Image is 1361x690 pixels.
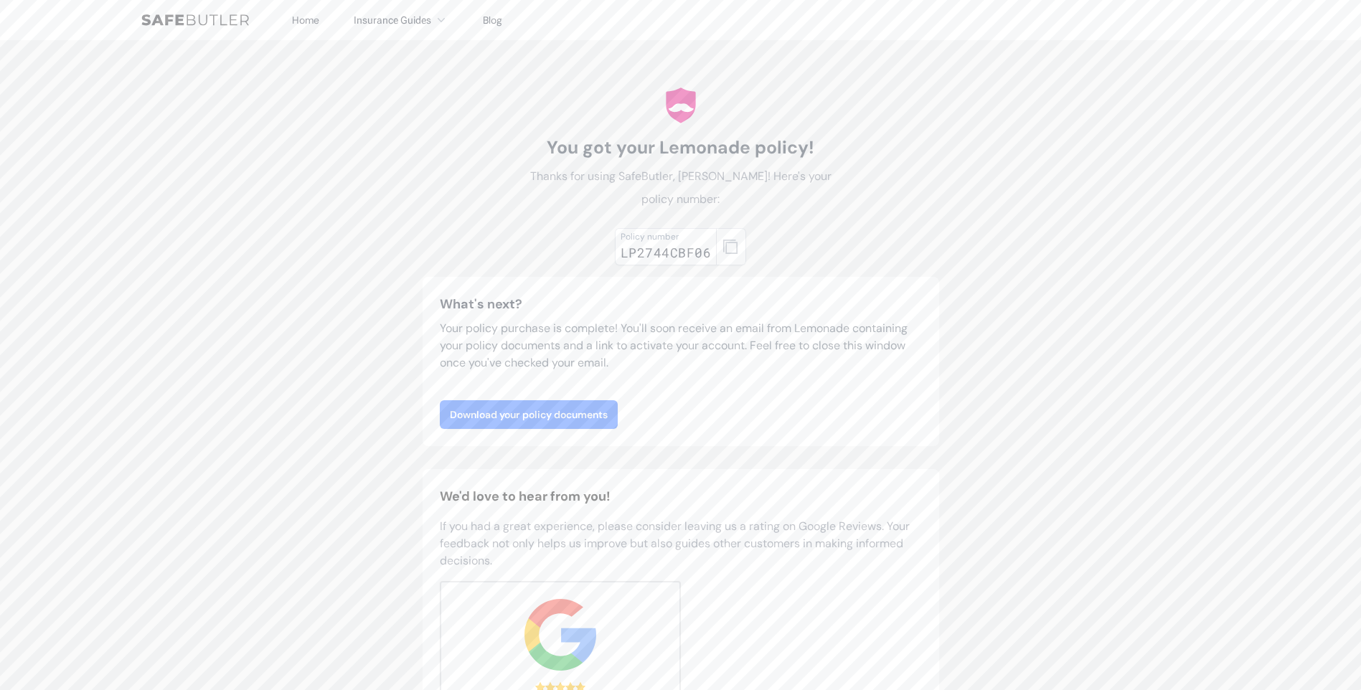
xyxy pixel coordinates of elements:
[621,242,711,263] div: LP2744CBF06
[524,599,596,671] img: google.svg
[354,11,448,29] button: Insurance Guides
[440,400,618,429] a: Download your policy documents
[141,14,249,26] img: SafeButler Text Logo
[440,518,922,570] p: If you had a great experience, please consider leaving us a rating on Google Reviews. Your feedba...
[520,165,842,211] p: Thanks for using SafeButler, [PERSON_NAME]! Here's your policy number:
[440,294,922,314] h3: What's next?
[440,320,922,372] p: Your policy purchase is complete! You'll soon receive an email from Lemonade containing your poli...
[483,14,502,27] a: Blog
[621,231,711,242] div: Policy number
[440,486,922,506] h2: We'd love to hear from you!
[292,14,319,27] a: Home
[520,136,842,159] h1: You got your Lemonade policy!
